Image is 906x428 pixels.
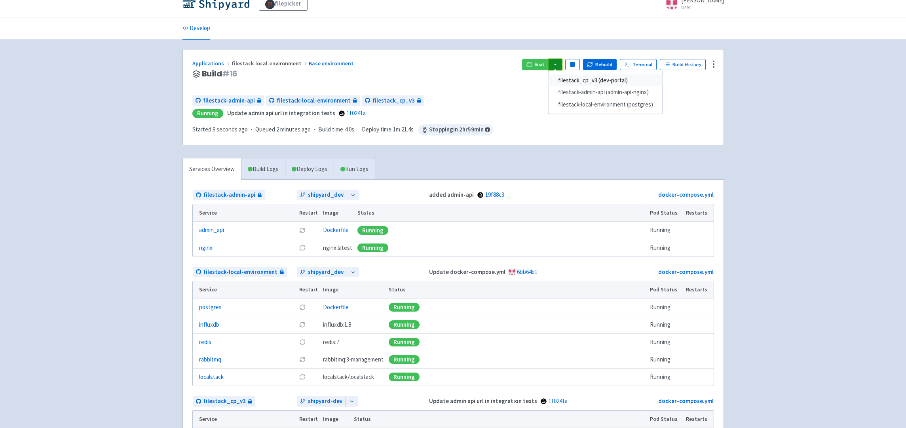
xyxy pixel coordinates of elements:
span: Build [202,69,238,78]
a: filestack-admin-api [193,190,265,200]
span: localstack/localstack [323,373,374,382]
th: Restart [297,204,321,222]
div: Running [357,243,388,252]
a: Terminal [620,59,657,70]
a: 1f0241a [549,397,568,405]
a: docker-compose.yml [658,397,714,405]
a: admin_api [199,226,224,235]
th: Status [355,204,647,222]
time: 9 seconds ago [213,126,248,133]
span: Deploy time [362,125,391,134]
a: filestack_cp_v3 [193,396,255,407]
strong: Update admin api url in integration tests [429,397,537,405]
div: Running [389,373,420,381]
strong: Update admin api url in integration tests [227,109,335,117]
td: Running [647,299,683,316]
span: rabbitmq:3-management [323,355,384,364]
a: postgres [199,303,222,312]
span: filestack_cp_v3 [372,96,415,105]
a: filestack-admin-api (admin-api-nginx) [549,86,663,99]
small: User [681,5,724,10]
td: Running [647,368,683,386]
button: Restart pod [299,374,306,380]
th: Pod Status [647,411,683,428]
a: filestack_cp_v3 (dev-portal) [549,74,663,87]
div: · · · [192,124,493,135]
span: Started [192,126,248,133]
span: shipyard_dev [308,190,344,200]
span: influxdb:1.8 [323,320,351,329]
span: Visit [535,61,545,68]
button: Restart pod [299,321,306,328]
a: Services Overview [183,158,241,180]
button: Restart pod [299,356,306,363]
th: Image [320,281,386,299]
span: redis:7 [323,338,339,347]
th: Restarts [683,204,713,222]
a: rabbitmq [199,355,221,364]
a: filestack-local-environment [266,95,360,106]
a: Build History [660,59,706,70]
span: Stopping in 2 hr 59 min [418,124,493,135]
a: influxdb [199,320,219,329]
span: 1m 21.4s [393,125,414,134]
span: filestack-admin-api [203,96,255,105]
td: Running [647,222,683,239]
span: 4.0s [345,125,354,134]
div: Running [389,355,420,364]
span: filestack-local-environment [277,96,351,105]
a: shipyard_dev [297,267,347,278]
td: Running [647,351,683,368]
strong: Update docker-compose.yml [429,268,505,276]
th: Restarts [683,411,713,428]
a: docker-compose.yml [658,268,714,276]
th: Image [320,204,355,222]
th: Restarts [683,281,713,299]
a: shipyard-dev [297,396,346,407]
button: Rebuild [583,59,617,70]
button: Restart pod [299,245,306,251]
div: Running [389,338,420,346]
a: Visit [522,59,549,70]
a: filestack_cp_v3 [362,95,424,106]
button: Restart pod [299,227,306,234]
td: Running [647,239,683,257]
a: shipyard_dev [297,190,347,200]
td: Running [647,333,683,351]
th: Restart [297,281,321,299]
a: filestack-local-environment (postgres) [549,99,663,111]
a: redis [199,338,211,347]
th: Image [320,411,351,428]
span: filestack-local-environment [203,268,277,277]
time: 2 minutes ago [276,126,311,133]
th: Service [193,411,297,428]
th: Service [193,204,297,222]
span: shipyard_dev [308,268,344,277]
a: Dockerfile [323,226,349,234]
th: Restart [297,411,321,428]
a: docker-compose.yml [658,191,714,198]
th: Pod Status [647,281,683,299]
strong: added admin-api [429,191,474,198]
th: Service [193,281,297,299]
span: nginx:latest [323,243,352,253]
a: Applications [192,60,232,67]
span: filestack-admin-api [203,190,255,200]
span: filestack-local-environment [232,60,309,67]
a: filestack-local-environment [193,267,287,278]
a: 19f88c3 [485,191,504,198]
span: # 16 [222,68,238,79]
button: Restart pod [299,339,306,345]
th: Status [351,411,647,428]
th: Status [386,281,647,299]
div: Running [389,320,420,329]
div: Running [192,109,223,118]
a: Run Logs [334,158,375,180]
th: Pod Status [647,204,683,222]
a: 6bb64b1 [517,268,538,276]
a: Deploy Logs [285,158,334,180]
a: Dockerfile [323,303,349,311]
a: 1f0241a [347,109,366,117]
span: shipyard-dev [308,397,342,406]
div: Running [357,226,388,235]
